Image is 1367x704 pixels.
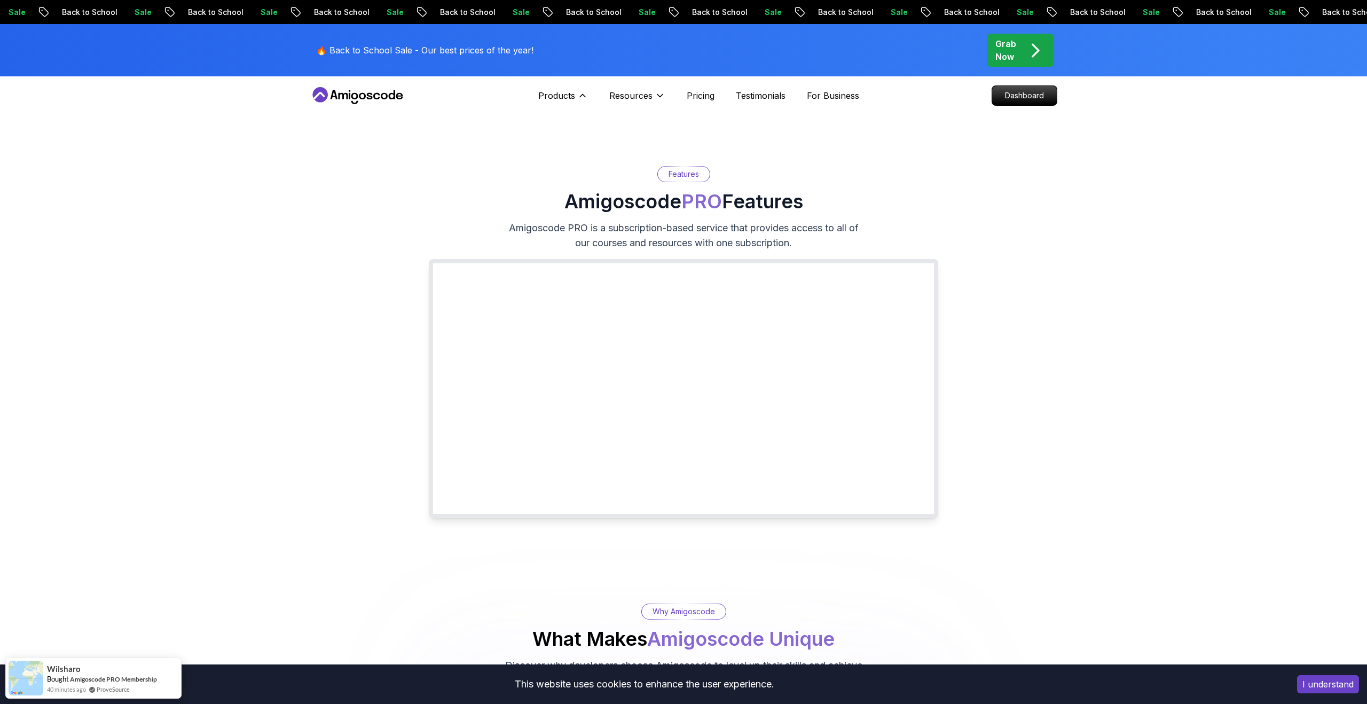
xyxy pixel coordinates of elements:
[8,672,1281,696] div: This website uses cookies to enhance the user experience.
[609,89,653,102] p: Resources
[609,89,665,111] button: Resources
[502,7,536,18] p: Sale
[995,37,1016,63] p: Grab Now
[47,675,69,683] span: Bought
[1006,7,1040,18] p: Sale
[807,7,880,18] p: Back to School
[177,7,250,18] p: Back to School
[538,89,575,102] p: Products
[653,606,715,617] p: Why Amigoscode
[504,658,863,688] p: Discover why developers choose Amigoscode to level up their skills and achieve their goals
[316,44,533,57] p: 🔥 Back to School Sale - Our best prices of the year!
[9,661,43,695] img: provesource social proof notification image
[47,664,81,674] span: Wilsharo
[687,89,714,102] a: Pricing
[736,89,785,102] a: Testimonials
[1185,7,1258,18] p: Back to School
[681,7,754,18] p: Back to School
[1059,7,1132,18] p: Back to School
[70,675,157,684] a: Amigoscode PRO Membership
[376,7,410,18] p: Sale
[647,627,835,651] span: Amigoscode Unique
[880,7,914,18] p: Sale
[124,7,158,18] p: Sale
[538,89,588,111] button: Products
[933,7,1006,18] p: Back to School
[47,685,86,694] span: 40 minutes ago
[250,7,284,18] p: Sale
[807,89,859,102] a: For Business
[303,7,376,18] p: Back to School
[1132,7,1166,18] p: Sale
[1258,7,1292,18] p: Sale
[992,85,1057,106] a: Dashboard
[97,685,130,694] a: ProveSource
[51,7,124,18] p: Back to School
[628,7,662,18] p: Sale
[1297,675,1359,693] button: Accept cookies
[754,7,788,18] p: Sale
[992,86,1057,105] p: Dashboard
[555,7,628,18] p: Back to School
[532,628,835,650] h2: What Makes
[429,7,502,18] p: Back to School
